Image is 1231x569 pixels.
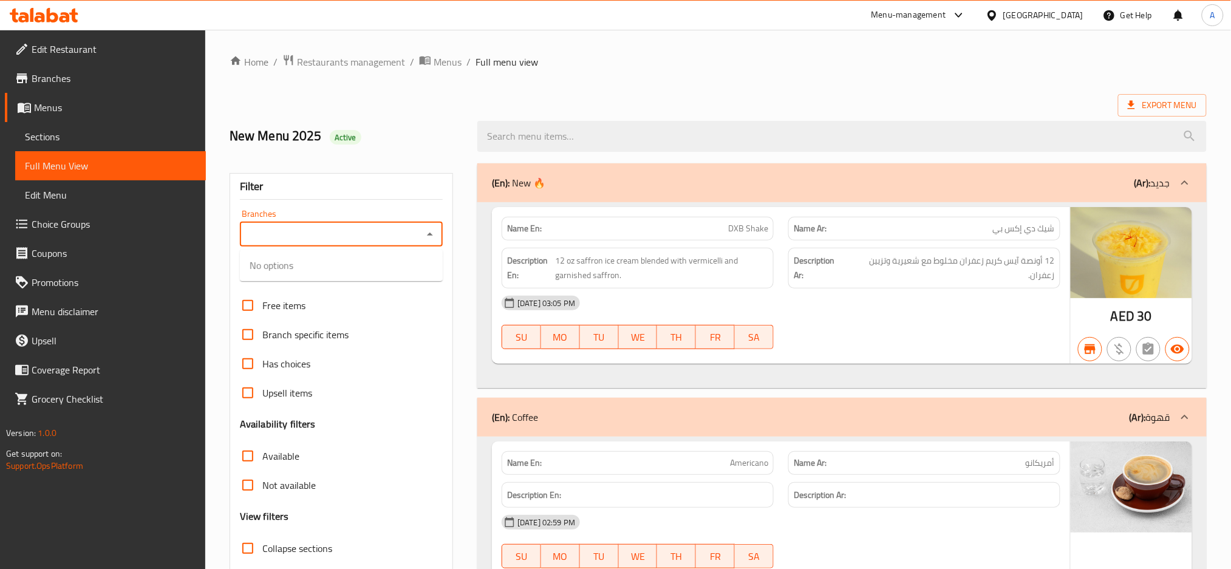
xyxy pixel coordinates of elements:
[262,478,316,492] span: Not available
[421,226,438,243] button: Close
[507,329,536,346] span: SU
[32,392,196,406] span: Grocery Checklist
[728,222,768,235] span: DXB Shake
[5,326,206,355] a: Upsell
[1071,441,1192,533] img: Americano638914971351661950.jpg
[740,548,769,565] span: SA
[696,325,735,349] button: FR
[546,548,575,565] span: MO
[662,548,691,565] span: TH
[502,325,541,349] button: SU
[262,298,305,313] span: Free items
[15,151,206,180] a: Full Menu View
[477,163,1207,202] div: (En): New 🔥(Ar):جديد
[240,509,289,523] h3: View filters
[5,64,206,93] a: Branches
[32,42,196,56] span: Edit Restaurant
[507,253,553,283] strong: Description En:
[492,410,538,424] p: Coffee
[794,488,846,503] strong: Description Ar:
[32,246,196,261] span: Coupons
[1136,337,1161,361] button: Not has choices
[657,544,696,568] button: TH
[476,55,538,69] span: Full menu view
[585,329,614,346] span: TU
[25,129,196,144] span: Sections
[230,54,1207,70] nav: breadcrumb
[419,54,462,70] a: Menus
[1118,94,1207,117] span: Export Menu
[701,329,730,346] span: FR
[502,544,541,568] button: SU
[794,457,827,469] strong: Name Ar:
[330,132,361,143] span: Active
[5,93,206,122] a: Menus
[735,325,774,349] button: SA
[5,268,206,297] a: Promotions
[5,210,206,239] a: Choice Groups
[1071,207,1192,298] img: DXB_Shake638914971300275293.jpg
[794,253,845,283] strong: Description Ar:
[262,327,349,342] span: Branch specific items
[32,217,196,231] span: Choice Groups
[730,457,768,469] span: Americano
[477,121,1207,152] input: search
[735,544,774,568] button: SA
[580,325,619,349] button: TU
[580,544,619,568] button: TU
[240,417,316,431] h3: Availability filters
[492,174,510,192] b: (En):
[25,188,196,202] span: Edit Menu
[507,548,536,565] span: SU
[6,458,83,474] a: Support.OpsPlatform
[262,356,310,371] span: Has choices
[5,239,206,268] a: Coupons
[6,446,62,462] span: Get support on:
[1134,174,1151,192] b: (Ar):
[513,517,580,528] span: [DATE] 02:59 PM
[5,355,206,384] a: Coverage Report
[34,100,196,115] span: Menus
[1111,304,1134,328] span: AED
[477,202,1207,388] div: (En): New 🔥(Ar):جديد
[5,35,206,64] a: Edit Restaurant
[619,325,658,349] button: WE
[492,408,510,426] b: (En):
[847,253,1055,283] span: 12 أونصة آيس كريم زعفران مخلوط مع شعيرية وتزيين زعفران.
[466,55,471,69] li: /
[1165,337,1190,361] button: Available
[701,548,730,565] span: FR
[662,329,691,346] span: TH
[624,548,653,565] span: WE
[434,55,462,69] span: Menus
[25,158,196,173] span: Full Menu View
[585,548,614,565] span: TU
[477,398,1207,437] div: (En): Coffee(Ar):قهوة
[32,71,196,86] span: Branches
[32,304,196,319] span: Menu disclaimer
[38,425,56,441] span: 1.0.0
[492,175,545,190] p: New 🔥
[871,8,946,22] div: Menu-management
[507,457,542,469] strong: Name En:
[740,329,769,346] span: SA
[330,130,361,145] div: Active
[273,55,278,69] li: /
[1128,98,1197,113] span: Export Menu
[794,222,827,235] strong: Name Ar:
[262,449,299,463] span: Available
[1137,304,1152,328] span: 30
[297,55,405,69] span: Restaurants management
[1130,408,1146,426] b: (Ar):
[262,386,312,400] span: Upsell items
[541,544,580,568] button: MO
[32,333,196,348] span: Upsell
[15,180,206,210] a: Edit Menu
[5,384,206,414] a: Grocery Checklist
[262,541,332,556] span: Collapse sections
[624,329,653,346] span: WE
[1003,9,1083,22] div: [GEOGRAPHIC_DATA]
[240,250,443,281] div: No options
[1134,175,1170,190] p: جديد
[541,325,580,349] button: MO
